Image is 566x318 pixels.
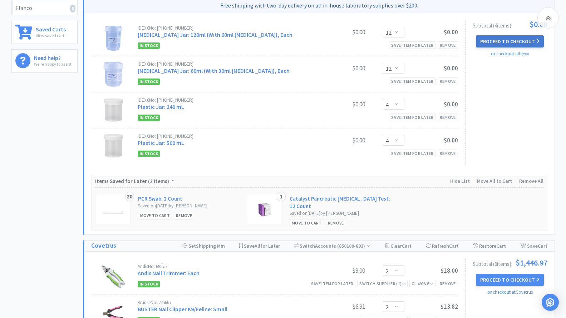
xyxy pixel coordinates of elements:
[438,41,458,49] div: Remove
[311,28,365,36] div: $0.00
[138,26,311,30] div: IDEXX No: [PHONE_NUMBER]
[70,5,75,12] i: 0
[385,241,412,251] div: Clear
[101,98,126,123] img: 0c8c01f3a55749a2bfe234e1cdaa25d8_175223.png
[450,178,470,184] span: Hide List
[438,280,458,287] div: Remove
[277,192,286,202] div: 1
[34,53,73,61] h6: Need help?
[336,243,370,249] span: ( 850100-893 )
[389,77,436,85] div: Save item for later
[102,199,124,220] img: e96cc45b35374bc3a153767bb801466a_175340.png
[444,100,458,108] span: $0.00
[530,20,547,28] span: $0.00
[444,64,458,72] span: $0.00
[477,178,512,184] span: Move All to Cart
[11,21,78,44] a: Saved CartsView saved carts
[473,20,547,28] div: Subtotal ( 4 item s ):
[101,26,126,51] img: b49f731eb8ca46f39e9543eba465ebb7_349253.png
[402,243,412,249] span: Cart
[290,210,392,217] div: Saved on [DATE] by [PERSON_NAME]
[441,303,458,311] span: $13.82
[538,243,547,249] span: Cart
[389,41,436,49] div: Save item for later
[244,243,280,249] span: Save for Later
[473,259,547,267] div: Subtotal ( 6 item s ):
[290,195,392,210] a: Catalyst Pancreatic [MEDICAL_DATA] Test: 12 Count
[491,51,529,57] a: or checkout at Idexx
[389,113,436,121] div: Save item for later
[311,302,365,311] div: $6.91
[311,266,365,275] div: $9.00
[87,1,552,10] p: Free shipping with two-day delivery on all in-house laboratory supplies over $200.
[138,269,200,277] a: Andis Nail Trimmer: Each
[15,4,74,13] div: Elanco
[95,178,171,185] span: Items Saved for Later ( )
[542,294,559,311] div: Open Intercom Messenger
[34,61,73,67] p: We're happy to assist!
[138,264,311,269] div: Andis No: 68575
[150,178,167,185] span: 2 Items
[476,274,544,286] button: Proceed to Checkout
[138,42,160,49] span: In Stock
[36,32,66,39] p: View saved carts
[326,219,346,227] div: Remove
[294,241,371,251] div: Accounts
[138,79,160,85] span: In Stock
[449,243,459,249] span: Cart
[138,139,184,146] a: Plastic Jar: 500 mL
[188,243,196,249] span: Set
[311,136,365,145] div: $0.00
[138,134,311,138] div: IDEXX No: [PHONE_NUMBER]
[311,64,365,72] div: $0.00
[309,280,356,287] div: Save item for later
[101,62,126,87] img: 841243e2c022463f81ad1f000cdba592_349146.png
[138,67,290,74] a: [MEDICAL_DATA] Jar: 60ml (With 30ml [MEDICAL_DATA]), Each
[438,113,458,121] div: Remove
[441,267,458,274] span: $18.00
[138,151,160,157] span: In Stock
[138,98,311,102] div: IDEXX No: [PHONE_NUMBER]
[254,199,275,220] img: 483bac7965e64df1b8a05887fb6e52e5_742078.jpeg
[444,136,458,144] span: $0.00
[444,28,458,36] span: $0.00
[138,212,172,219] div: Move to Cart
[138,62,311,66] div: IDEXX No: [PHONE_NUMBER]
[418,281,429,286] i: None
[91,241,116,251] a: Covetrus
[438,150,458,157] div: Remove
[496,243,506,249] span: Cart
[311,100,365,108] div: $0.00
[138,195,182,202] a: PCR Swab: 2 Count
[101,134,126,159] img: 89ab94358b6e4bae93469f9547191f55_175295.png
[100,264,126,289] img: 2352edb882f54da985e390aa8a603a08_34466.png
[519,178,543,184] span: Remove All
[520,241,547,251] div: Save
[255,243,260,249] span: All
[182,241,225,251] div: Shipping Min
[138,202,240,210] div: Saved on [DATE] by [PERSON_NAME]
[389,150,436,157] div: Save item for later
[359,280,405,287] div: Switch Supplier ( 1 )
[412,281,434,286] span: GL:
[138,115,160,121] span: In Stock
[438,77,458,85] div: Remove
[487,289,533,295] a: or checkout at Covetrus
[138,300,311,305] div: Kruuse No: 275667
[138,31,292,38] a: [MEDICAL_DATA] Jar: 120ml (With 60ml [MEDICAL_DATA]), Each
[12,1,77,15] a: Elanco0
[300,243,315,249] span: Switch
[174,212,194,219] div: Remove
[125,192,134,202] div: 20
[426,241,459,251] div: Refresh
[476,35,544,47] button: Proceed to Checkout
[473,241,506,251] div: Restore
[516,259,547,267] span: $1,446.97
[290,219,324,227] div: Move to Cart
[138,103,184,110] a: Plastic Jar: 240 mL
[138,281,160,287] span: In Stock
[36,25,66,32] h6: Saved Carts
[138,306,227,313] a: BUSTER Nail Clipper K9/Feline: Small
